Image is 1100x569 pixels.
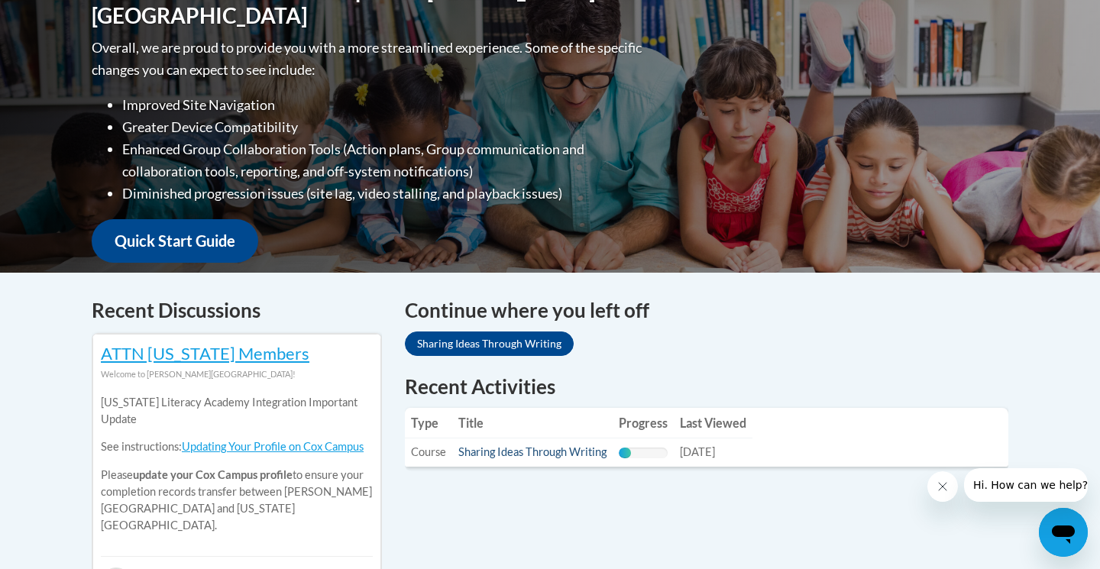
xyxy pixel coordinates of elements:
iframe: Close message [927,471,958,502]
p: Overall, we are proud to provide you with a more streamlined experience. Some of the specific cha... [92,37,645,81]
span: [DATE] [680,445,715,458]
a: Updating Your Profile on Cox Campus [182,440,364,453]
div: Welcome to [PERSON_NAME][GEOGRAPHIC_DATA]! [101,366,373,383]
th: Progress [613,408,674,438]
b: update your Cox Campus profile [133,468,293,481]
th: Type [405,408,452,438]
div: Progress, % [619,448,631,458]
a: Sharing Ideas Through Writing [405,331,574,356]
p: [US_STATE] Literacy Academy Integration Important Update [101,394,373,428]
th: Title [452,408,613,438]
th: Last Viewed [674,408,752,438]
li: Improved Site Navigation [122,94,645,116]
p: See instructions: [101,438,373,455]
div: Please to ensure your completion records transfer between [PERSON_NAME][GEOGRAPHIC_DATA] and [US_... [101,383,373,545]
h4: Continue where you left off [405,296,1008,325]
li: Enhanced Group Collaboration Tools (Action plans, Group communication and collaboration tools, re... [122,138,645,183]
h4: Recent Discussions [92,296,382,325]
li: Diminished progression issues (site lag, video stalling, and playback issues) [122,183,645,205]
iframe: Message from company [964,468,1088,502]
h1: Recent Activities [405,373,1008,400]
li: Greater Device Compatibility [122,116,645,138]
a: Sharing Ideas Through Writing [458,445,607,458]
span: Course [411,445,446,458]
iframe: Button to launch messaging window [1039,508,1088,557]
a: Quick Start Guide [92,219,258,263]
a: ATTN [US_STATE] Members [101,343,309,364]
